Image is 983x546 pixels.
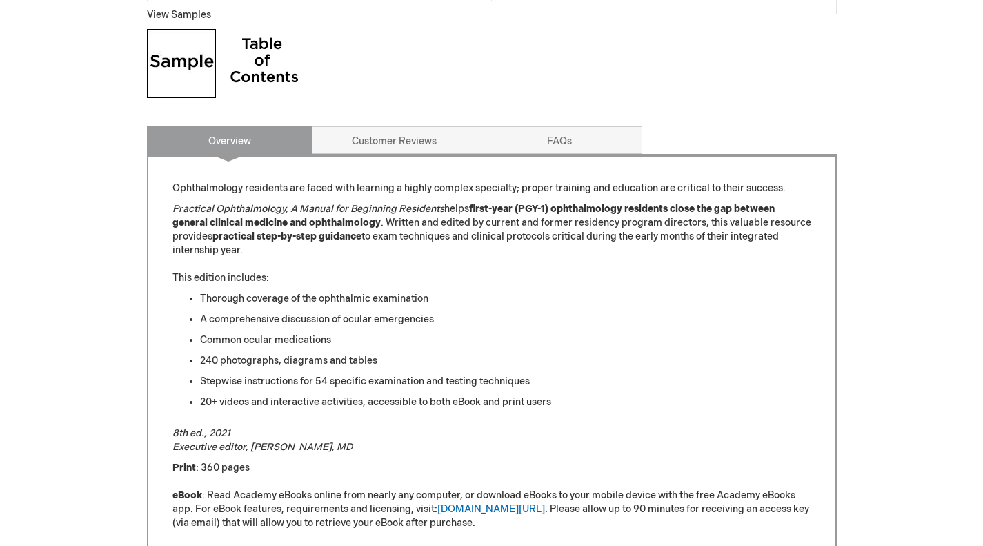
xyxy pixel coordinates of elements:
strong: Print [172,462,196,474]
strong: practical step-by-step guidance [212,231,361,242]
li: Common ocular medications [200,333,811,347]
strong: first-year (PGY-1) ophthalmology residents close the gap between general clinical medicine and op... [172,203,775,228]
a: Overview [147,126,312,154]
li: Thorough coverage of the ophthalmic examination [200,292,811,306]
img: Click to view [230,29,299,98]
a: [DOMAIN_NAME][URL] [437,503,545,515]
em: 8th ed., 2021 Executive editor, [PERSON_NAME], MD [172,427,353,453]
p: View Samples [147,8,492,22]
em: Practical Ophthalmology, A Manual for Beginning Residents [172,203,444,215]
a: Customer Reviews [312,126,477,154]
li: A comprehensive discussion of ocular emergencies [200,313,811,326]
strong: eBook [172,489,202,501]
a: FAQs [477,126,642,154]
p: helps . Written and edited by current and former residency program directors, this valuable resou... [172,202,811,285]
li: Stepwise instructions for 54 specific examination and testing techniques [200,375,811,389]
li: 20+ videos and interactive activities, accessible to both eBook and print users [200,396,811,409]
img: Click to view [147,29,216,98]
li: 240 photographs, diagrams and tables [200,354,811,368]
p: Ophthalmology residents are faced with learning a highly complex specialty; proper training and e... [172,182,811,195]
